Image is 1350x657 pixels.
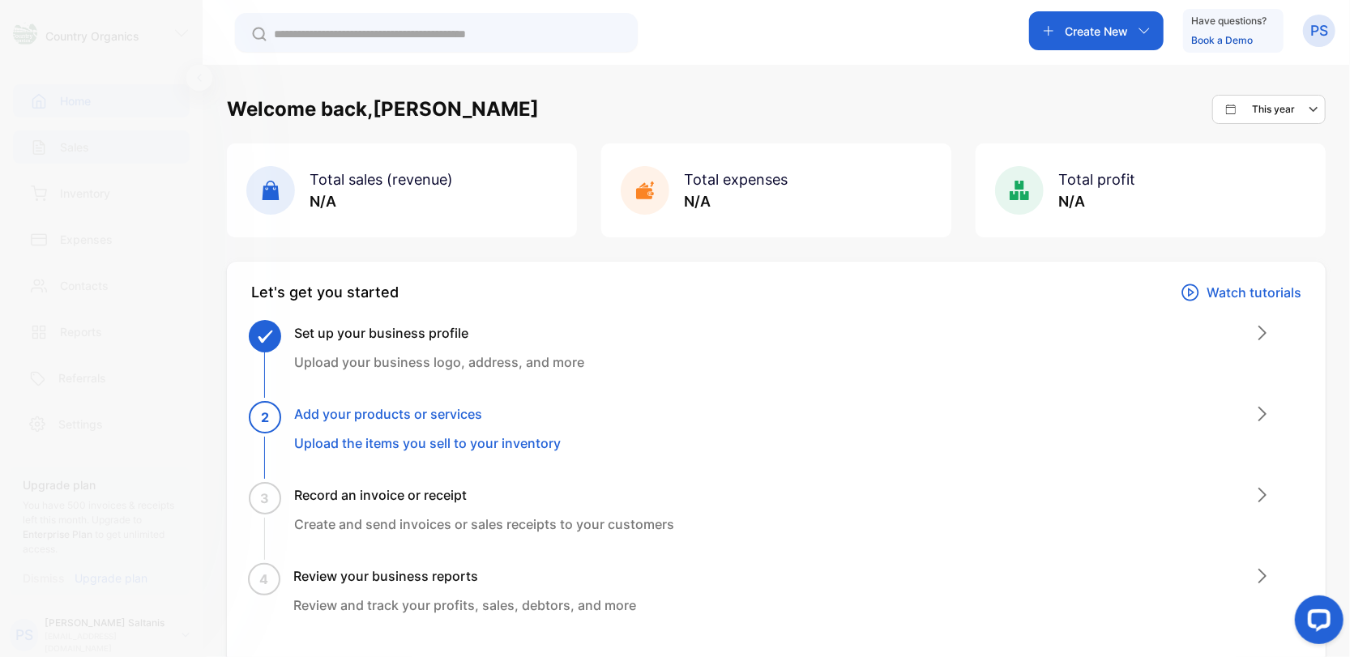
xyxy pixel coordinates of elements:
button: Create New [1029,11,1164,50]
p: N/A [684,190,788,212]
div: Let's get you started [251,281,399,304]
p: [EMAIL_ADDRESS][DOMAIN_NAME] [45,630,169,655]
span: Total profit [1058,171,1135,188]
h3: Set up your business profile [294,323,584,343]
h3: Record an invoice or receipt [294,485,674,505]
span: Total sales (revenue) [310,171,453,188]
button: This year [1212,95,1326,124]
button: PS [1303,11,1335,50]
h3: Add your products or services [294,404,561,424]
a: Upgrade plan [65,570,147,587]
p: N/A [310,190,453,212]
p: Expenses [60,231,113,248]
p: This year [1252,102,1295,117]
p: Dismiss [23,570,65,587]
iframe: LiveChat chat widget [1282,589,1350,657]
span: Total expenses [684,171,788,188]
p: Upload your business logo, address, and more [294,352,584,372]
p: Watch tutorials [1207,283,1301,302]
span: 4 [260,570,269,589]
p: Create and send invoices or sales receipts to your customers [294,514,674,534]
h3: Review your business reports [293,566,636,586]
span: 3 [261,488,270,508]
span: Enterprise Plan [23,528,92,540]
p: N/A [1058,190,1135,212]
p: PS [1310,20,1328,41]
p: PS [15,625,33,646]
p: Sales [60,139,89,156]
p: Upgrade plan [75,570,147,587]
p: Reports [60,323,102,340]
p: You have 500 invoices & receipts left this month. [23,498,177,557]
p: Settings [58,416,103,433]
p: Upload the items you sell to your inventory [294,433,561,453]
p: Upgrade plan [23,476,177,493]
span: Upgrade to to get unlimited access. [23,514,164,555]
h1: Welcome back, [PERSON_NAME] [227,95,539,124]
span: 2 [261,407,269,427]
p: Home [60,92,91,109]
p: Have questions? [1191,13,1267,29]
p: Country Organics [45,28,139,45]
a: Watch tutorials [1181,281,1301,304]
img: logo [13,21,37,45]
p: Create New [1065,23,1128,40]
p: Contacts [60,277,109,294]
p: Inventory [60,185,110,202]
p: Referrals [58,369,106,386]
a: Book a Demo [1191,34,1253,46]
p: Review and track your profits, sales, debtors, and more [293,595,636,615]
p: [PERSON_NAME] Saltanis [45,616,169,630]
